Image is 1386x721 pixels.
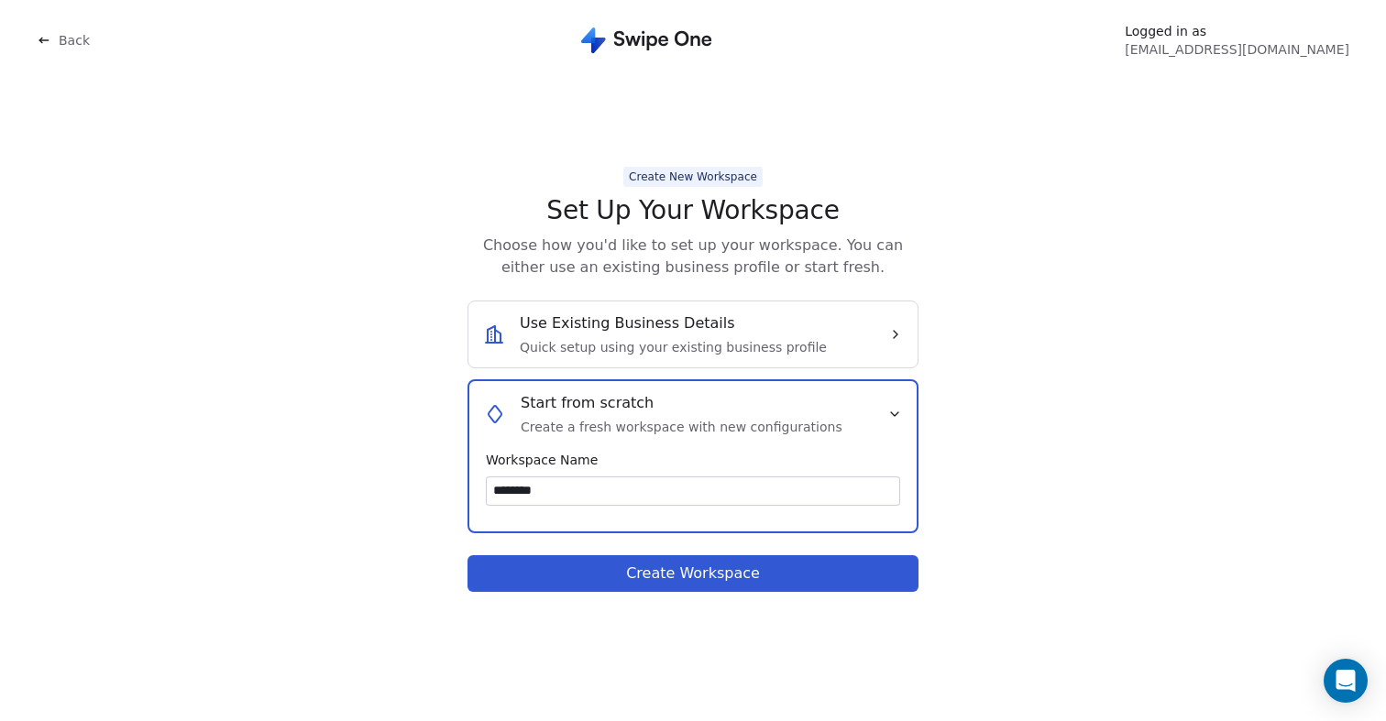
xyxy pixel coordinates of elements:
[629,169,757,185] div: Create New Workspace
[1324,659,1368,703] div: Open Intercom Messenger
[521,418,842,436] span: Create a fresh workspace with new configurations
[483,312,903,356] button: Use Existing Business DetailsQuick setup using your existing business profile
[59,31,90,49] span: Back
[484,436,902,520] div: Start from scratchCreate a fresh workspace with new configurations
[484,392,902,436] button: Start from scratchCreate a fresh workspace with new configurations
[546,194,839,227] span: Set Up Your Workspace
[520,312,735,334] span: Use Existing Business Details
[1125,40,1349,59] span: [EMAIL_ADDRESS][DOMAIN_NAME]
[467,235,918,279] span: Choose how you'd like to set up your workspace. You can either use an existing business profile o...
[521,392,654,414] span: Start from scratch
[467,555,918,592] button: Create Workspace
[520,338,827,356] span: Quick setup using your existing business profile
[1125,22,1349,40] span: Logged in as
[486,451,900,469] span: Workspace Name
